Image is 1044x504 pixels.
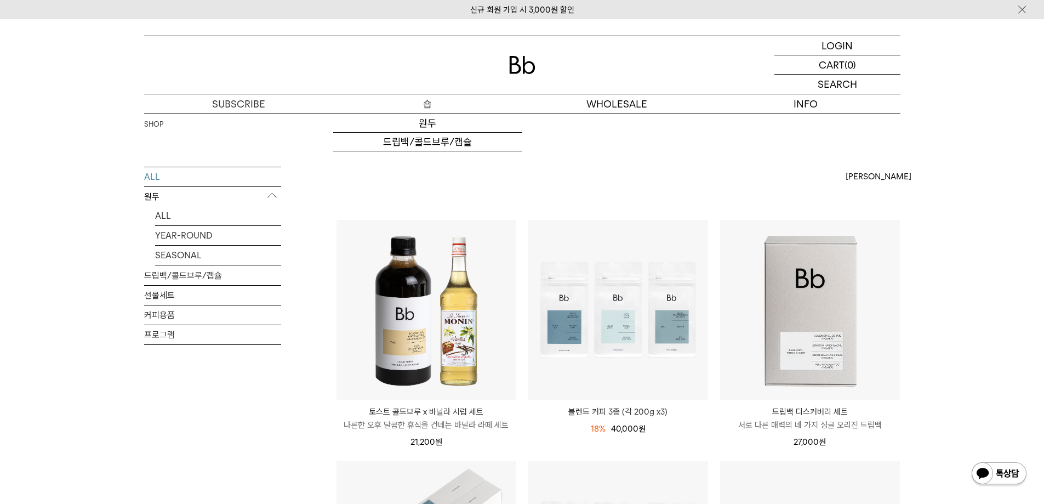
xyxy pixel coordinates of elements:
p: (0) [845,55,856,74]
a: 드립백 디스커버리 세트 서로 다른 매력의 네 가지 싱글 오리진 드립백 [720,405,900,432]
a: 드립백/콜드브루/캡슐 [333,133,522,151]
img: 블렌드 커피 3종 (각 200g x3) [528,220,708,400]
a: 토스트 콜드브루 x 바닐라 시럽 세트 나른한 오후 달콤한 휴식을 건네는 바닐라 라떼 세트 [336,405,516,432]
img: 카카오톡 채널 1:1 채팅 버튼 [971,461,1028,488]
a: ALL [144,167,281,186]
span: [PERSON_NAME] [846,170,911,183]
a: 선물세트 [333,151,522,170]
p: WHOLESALE [522,94,711,114]
span: 40,000 [611,424,646,434]
p: 토스트 콜드브루 x 바닐라 시럽 세트 [336,405,516,418]
p: 드립백 디스커버리 세트 [720,405,900,418]
p: INFO [711,94,900,114]
a: 신규 회원 가입 시 3,000원 할인 [470,5,574,15]
a: 커피용품 [144,305,281,325]
a: 숍 [333,94,522,114]
p: SEARCH [818,75,857,94]
a: 블렌드 커피 3종 (각 200g x3) [528,405,708,418]
a: CART (0) [774,55,900,75]
img: 드립백 디스커버리 세트 [720,220,900,400]
img: 토스트 콜드브루 x 바닐라 시럽 세트 [336,220,516,400]
a: ALL [155,206,281,225]
a: 원두 [333,114,522,133]
a: YEAR-ROUND [155,226,281,245]
p: 나른한 오후 달콤한 휴식을 건네는 바닐라 라떼 세트 [336,418,516,432]
span: 원 [638,424,646,434]
span: 27,000 [794,437,826,447]
a: SHOP [144,119,163,130]
p: 서로 다른 매력의 네 가지 싱글 오리진 드립백 [720,418,900,432]
a: 선물세트 [144,286,281,305]
span: 21,200 [410,437,442,447]
div: 18% [591,422,606,435]
a: LOGIN [774,36,900,55]
span: 원 [819,437,826,447]
a: SEASONAL [155,246,281,265]
p: LOGIN [821,36,853,55]
a: 프로그램 [144,325,281,344]
p: 원두 [144,187,281,207]
p: CART [819,55,845,74]
span: 원 [435,437,442,447]
a: 드립백/콜드브루/캡슐 [144,266,281,285]
img: 로고 [509,56,535,74]
a: SUBSCRIBE [144,94,333,114]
